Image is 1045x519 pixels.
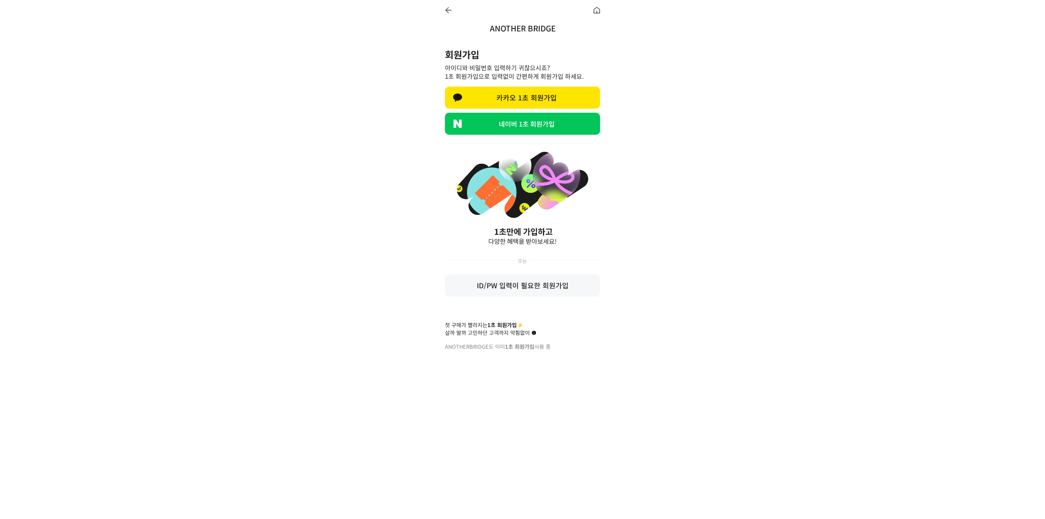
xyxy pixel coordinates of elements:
p: ID/PW 입력이 필요한 회원가입 [445,274,600,296]
b: 1초 회원가입 [505,343,534,350]
a: 네이버 1초 회원가입 [445,113,600,135]
a: 카카오 1초 회원가입 [445,87,600,109]
h2: 회원가입 [445,47,600,61]
a: ANOTHER BRIDGE [490,22,556,33]
div: anotherbridge도 이미 사용 중 [445,343,600,350]
img: banner [445,145,600,248]
div: 살까 말까 고민하던 고객까지 막힘없이 [445,329,536,336]
p: 아이디와 비밀번호 입력하기 귀찮으시죠? 1초 회원가입으로 입력없이 간편하게 회원가입 하세요. [445,63,600,80]
b: 1초 회원가입 [487,321,517,329]
div: 첫 구매가 빨라지는 ⚡️ [445,321,600,329]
